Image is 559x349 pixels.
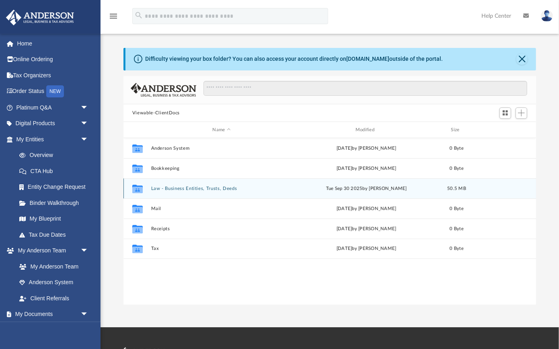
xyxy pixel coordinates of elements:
[80,131,97,148] span: arrow_drop_down
[145,55,443,63] div: Difficulty viewing your box folder? You can also access your account directly on outside of the p...
[296,126,437,134] div: Modified
[476,126,532,134] div: id
[450,246,464,251] span: 0 Byte
[127,126,147,134] div: id
[6,83,101,100] a: Order StatusNEW
[296,165,437,172] div: [DATE] by [PERSON_NAME]
[11,147,101,163] a: Overview
[151,226,292,231] button: Receipts
[6,35,101,52] a: Home
[6,99,101,116] a: Platinum Q&Aarrow_drop_down
[6,131,101,147] a: My Entitiesarrow_drop_down
[80,306,97,323] span: arrow_drop_down
[151,166,292,171] button: Bookkeeping
[11,179,101,195] a: Entity Change Request
[516,54,528,65] button: Close
[4,10,76,25] img: Anderson Advisors Platinum Portal
[109,11,118,21] i: menu
[134,11,143,20] i: search
[46,85,64,97] div: NEW
[296,225,437,233] div: [DATE] by [PERSON_NAME]
[203,81,527,96] input: Search files and folders
[296,245,437,252] div: [DATE] by [PERSON_NAME]
[11,195,101,211] a: Binder Walkthrough
[296,205,437,213] div: [DATE] by [PERSON_NAME]
[109,15,118,21] a: menu
[450,207,464,211] span: 0 Byte
[11,258,92,275] a: My Anderson Team
[80,243,97,259] span: arrow_drop_down
[151,126,292,134] div: Name
[11,163,101,179] a: CTA Hub
[541,10,553,22] img: User Pic
[6,306,97,322] a: My Documentsarrow_drop_down
[80,116,97,132] span: arrow_drop_down
[123,138,536,305] div: grid
[296,145,437,152] div: [DATE] by [PERSON_NAME]
[516,107,528,119] button: Add
[132,109,180,117] button: Viewable-ClientDocs
[6,67,101,83] a: Tax Organizers
[11,290,97,306] a: Client Referrals
[296,185,437,192] div: Tue Sep 30 2025 by [PERSON_NAME]
[151,146,292,151] button: Anderson System
[151,186,292,191] button: Law - Business Entities, Trusts, Deeds
[450,227,464,231] span: 0 Byte
[346,56,389,62] a: [DOMAIN_NAME]
[6,52,101,68] a: Online Ordering
[151,206,292,211] button: Mail
[151,246,292,252] button: Tax
[6,243,97,259] a: My Anderson Teamarrow_drop_down
[499,107,512,119] button: Switch to Grid View
[450,146,464,151] span: 0 Byte
[447,186,466,191] span: 50.5 MB
[11,211,97,227] a: My Blueprint
[441,126,473,134] div: Size
[80,99,97,116] span: arrow_drop_down
[11,227,101,243] a: Tax Due Dates
[6,116,101,132] a: Digital Productsarrow_drop_down
[11,275,97,291] a: Anderson System
[450,166,464,171] span: 0 Byte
